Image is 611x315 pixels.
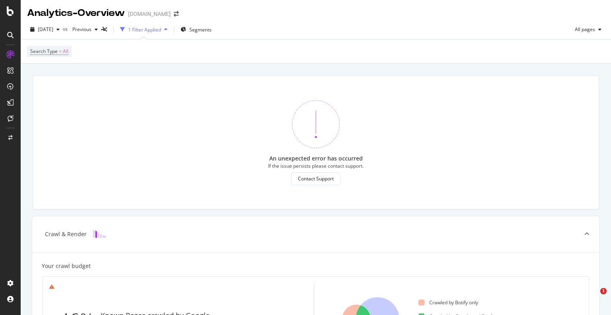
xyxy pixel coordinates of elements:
div: Contact Support [298,175,334,182]
button: Previous [69,23,101,36]
span: vs [63,25,69,32]
div: If the issue persists please contact support. [268,162,364,169]
span: 2025 Sep. 5th [38,26,53,33]
button: Contact Support [291,172,341,185]
span: Segments [189,26,212,33]
button: Segments [177,23,215,36]
span: 1 [600,288,607,294]
span: All pages [572,26,595,33]
span: All [63,46,68,57]
div: arrow-right-arrow-left [174,11,179,17]
div: 1 Filter Applied [128,26,161,33]
button: All pages [572,23,605,36]
div: Your crawl budget [42,262,91,270]
div: An unexpected error has occurred [269,155,363,162]
button: 1 Filter Applied [117,23,171,36]
div: Crawled by Botify only [418,299,478,306]
div: Crawl & Render [45,230,87,238]
img: block-icon [93,230,106,238]
button: [DATE] [27,23,63,36]
span: Search Type [30,48,58,55]
span: = [59,48,62,55]
div: Analytics - Overview [27,6,125,20]
img: 370bne1z.png [292,100,340,148]
iframe: Intercom live chat [584,288,603,307]
span: Previous [69,26,91,33]
div: [DOMAIN_NAME] [128,10,171,18]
